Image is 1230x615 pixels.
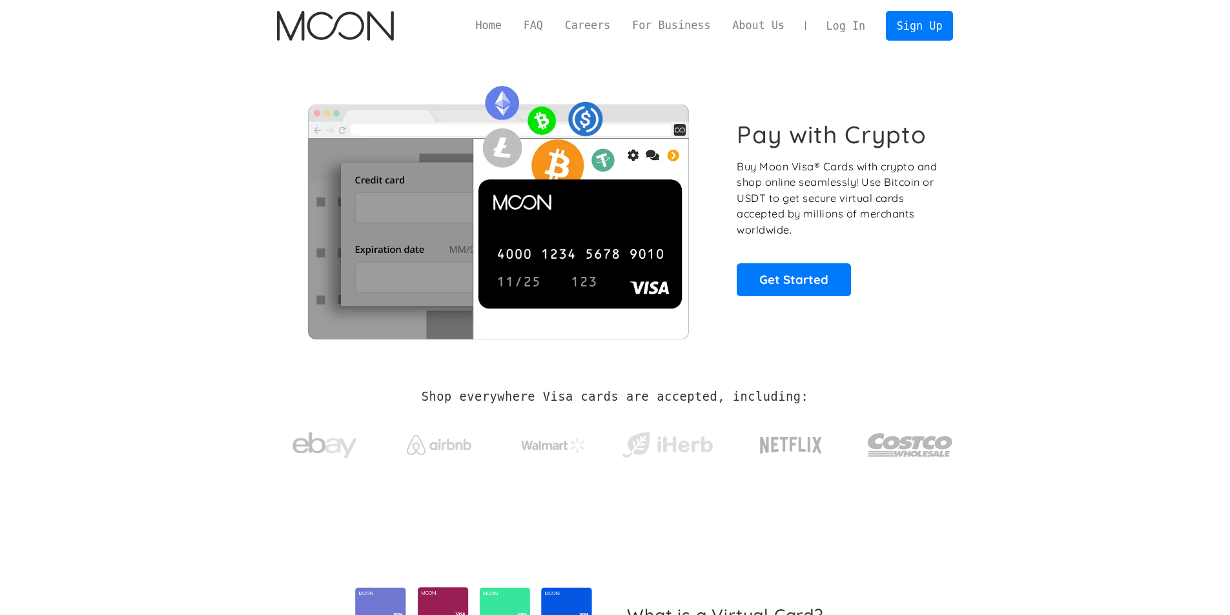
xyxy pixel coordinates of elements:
a: Home [465,17,513,34]
img: Airbnb [407,435,471,455]
img: Costco [867,421,954,469]
a: ebay [277,412,373,472]
img: Netflix [759,429,823,461]
a: For Business [621,17,721,34]
img: iHerb [619,428,715,462]
a: About Us [721,17,795,34]
img: ebay [292,425,357,466]
a: Costco [867,408,954,476]
h2: Shop everywhere Visa cards are accepted, including: [422,390,808,404]
a: Walmart [505,425,601,459]
a: Careers [554,17,621,34]
a: home [277,11,394,41]
h1: Pay with Crypto [737,120,927,149]
img: Moon Logo [277,11,394,41]
a: Get Started [737,263,851,296]
a: Netflix [733,416,849,468]
a: iHerb [619,416,715,469]
a: Log In [815,12,876,40]
a: FAQ [513,17,554,34]
img: Walmart [521,438,586,453]
img: Moon Cards let you spend your crypto anywhere Visa is accepted. [277,77,719,339]
a: Sign Up [886,11,953,40]
a: Airbnb [391,422,487,461]
p: Buy Moon Visa® Cards with crypto and shop online seamlessly! Use Bitcoin or USDT to get secure vi... [737,159,939,238]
